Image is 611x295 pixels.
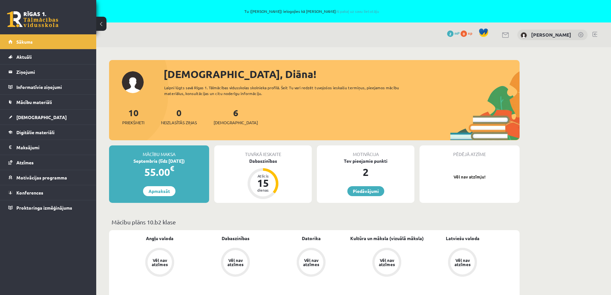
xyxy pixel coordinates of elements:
a: [PERSON_NAME] [531,31,571,38]
span: xp [468,30,472,36]
span: 0 [461,30,467,37]
a: 6[DEMOGRAPHIC_DATA] [214,107,258,126]
span: [DEMOGRAPHIC_DATA] [214,119,258,126]
div: Vēl nav atzīmes [454,258,471,266]
div: dienas [253,188,273,192]
a: Vēl nav atzīmes [122,248,198,278]
a: Vēl nav atzīmes [349,248,425,278]
span: Motivācijas programma [16,175,67,180]
span: € [170,164,174,173]
a: Aktuāli [8,49,88,64]
div: 2 [317,164,414,180]
span: Priekšmeti [122,119,144,126]
a: 0 xp [461,30,475,36]
a: Vēl nav atzīmes [273,248,349,278]
span: Aktuāli [16,54,32,60]
div: [DEMOGRAPHIC_DATA], Diāna! [164,66,520,82]
a: Sākums [8,34,88,49]
div: Laipni lūgts savā Rīgas 1. Tālmācības vidusskolas skolnieka profilā. Šeit Tu vari redzēt tuvojošo... [164,85,411,96]
img: Diāna Mežecka [521,32,527,39]
div: Vēl nav atzīmes [226,258,244,266]
div: Vēl nav atzīmes [151,258,169,266]
a: Digitālie materiāli [8,125,88,140]
a: 2 mP [447,30,460,36]
a: 0Neizlasītās ziņas [161,107,197,126]
p: Mācību plāns 10.b2 klase [112,218,517,226]
a: Vēl nav atzīmes [425,248,500,278]
span: Sākums [16,39,33,45]
a: Mācību materiāli [8,95,88,109]
a: Maksājumi [8,140,88,155]
a: [DEMOGRAPHIC_DATA] [8,110,88,125]
a: Dabaszinības [222,235,250,242]
span: mP [454,30,460,36]
a: Informatīvie ziņojumi [8,80,88,94]
a: Datorika [302,235,321,242]
div: 15 [253,178,273,188]
a: Apmaksāt [143,186,175,196]
div: Tev pieejamie punkti [317,158,414,164]
legend: Ziņojumi [16,65,88,79]
div: Vēl nav atzīmes [378,258,396,266]
div: Mācību maksa [109,145,209,158]
div: Dabaszinības [214,158,312,164]
div: Vēl nav atzīmes [302,258,320,266]
a: Proktoringa izmēģinājums [8,200,88,215]
legend: Informatīvie ziņojumi [16,80,88,94]
span: Konferences [16,190,43,195]
span: Atzīmes [16,160,34,165]
span: Tu ([PERSON_NAME]) ielogojies kā [PERSON_NAME] [74,9,550,13]
div: Motivācija [317,145,414,158]
span: Digitālie materiāli [16,129,55,135]
a: Atzīmes [8,155,88,170]
legend: Maksājumi [16,140,88,155]
div: Tuvākā ieskaite [214,145,312,158]
a: 10Priekšmeti [122,107,144,126]
a: Rīgas 1. Tālmācības vidusskola [7,11,58,27]
div: Pēdējā atzīme [420,145,520,158]
span: Proktoringa izmēģinājums [16,205,72,211]
a: Piedāvājumi [347,186,384,196]
div: 55.00 [109,164,209,180]
span: Neizlasītās ziņas [161,119,197,126]
a: Latviešu valoda [446,235,479,242]
div: Atlicis [253,174,273,178]
a: Angļu valoda [146,235,174,242]
span: Mācību materiāli [16,99,52,105]
a: Vēl nav atzīmes [198,248,273,278]
span: 2 [447,30,454,37]
a: Ziņojumi [8,65,88,79]
a: Konferences [8,185,88,200]
a: Motivācijas programma [8,170,88,185]
a: Kultūra un māksla (vizuālā māksla) [350,235,424,242]
div: Septembris (līdz [DATE]) [109,158,209,164]
span: [DEMOGRAPHIC_DATA] [16,114,67,120]
a: Atpakaļ uz savu lietotāju [336,9,379,14]
p: Vēl nav atzīmju! [423,174,516,180]
a: Dabaszinības Atlicis 15 dienas [214,158,312,200]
